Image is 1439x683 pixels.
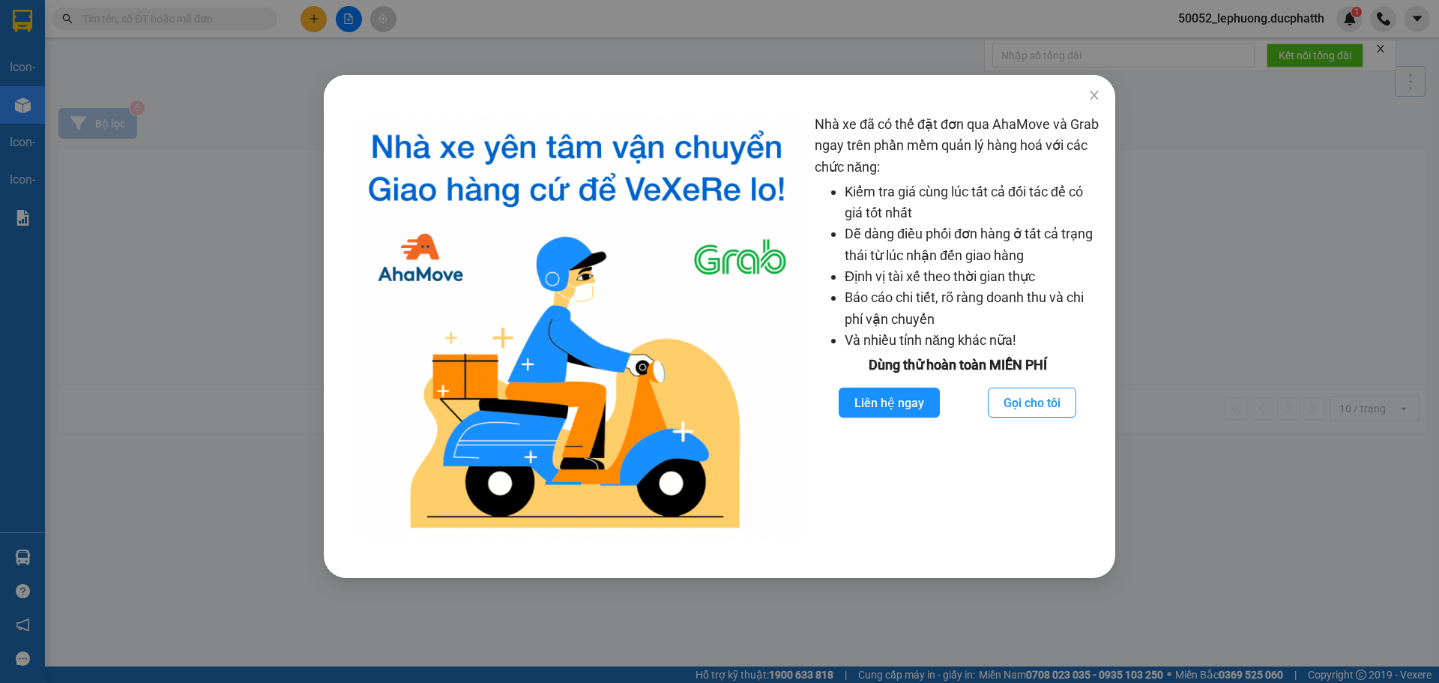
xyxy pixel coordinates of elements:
span: Gọi cho tôi [1004,394,1061,412]
li: Định vị tài xế theo thời gian thực [845,266,1100,287]
li: Kiểm tra giá cùng lúc tất cả đối tác để có giá tốt nhất [845,181,1100,224]
button: Close [1073,75,1115,117]
img: logo [351,114,803,541]
li: Và nhiều tính năng khác nữa! [845,330,1100,351]
span: Liên hệ ngay [854,394,924,412]
button: Liên hệ ngay [839,388,940,418]
div: Nhà xe đã có thể đặt đơn qua AhaMove và Grab ngay trên phần mềm quản lý hàng hoá với các chức năng: [815,114,1100,541]
span: close [1088,89,1100,101]
li: Dễ dàng điều phối đơn hàng ở tất cả trạng thái từ lúc nhận đến giao hàng [845,223,1100,266]
button: Gọi cho tôi [988,388,1076,418]
div: Dùng thử hoàn toàn MIỄN PHÍ [815,355,1100,376]
li: Báo cáo chi tiết, rõ ràng doanh thu và chi phí vận chuyển [845,287,1100,330]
